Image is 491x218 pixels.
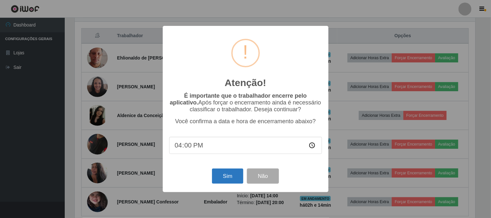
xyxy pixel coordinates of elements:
b: É importante que o trabalhador encerre pelo aplicativo. [170,93,307,106]
h2: Atenção! [225,77,266,89]
button: Não [247,169,279,184]
button: Sim [212,169,243,184]
p: Você confirma a data e hora de encerramento abaixo? [169,118,322,125]
p: Após forçar o encerramento ainda é necessário classificar o trabalhador. Deseja continuar? [169,93,322,113]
